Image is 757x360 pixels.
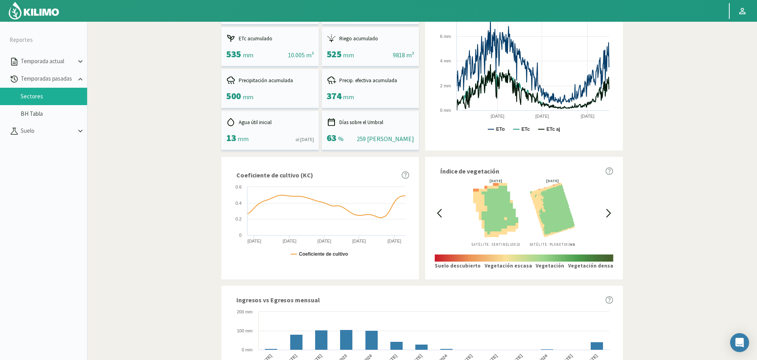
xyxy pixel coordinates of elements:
[338,135,344,143] span: %
[322,69,419,108] kil-mini-card: report-summary-cards.ACCUMULATED_EFFECTIVE_PRECIPITATION
[21,110,87,117] a: BH Tabla
[19,126,76,136] p: Suelo
[471,242,521,247] p: Satélite: Sentinel
[226,34,314,43] div: ETc acumulado
[471,179,521,183] div: [DATE]
[243,93,253,101] span: mm
[496,126,505,132] text: ETo
[435,254,613,262] img: scale
[388,239,401,243] text: [DATE]
[527,242,578,247] p: Satélite: Planet
[239,233,242,237] text: 0
[19,57,76,66] p: Temporada actual
[343,51,354,59] span: mm
[295,136,314,143] div: al [DATE]
[226,90,241,102] span: 500
[440,34,451,39] text: 6 mm
[226,132,236,144] span: 13
[236,170,313,180] span: Coeficiente de cultivo (KC)
[440,166,499,176] span: Índice de vegetación
[247,239,261,243] text: [DATE]
[236,185,242,189] text: 0.6
[221,111,319,150] kil-mini-card: report-summary-cards.INITIAL_USEFUL_WATER
[238,135,248,143] span: mm
[564,242,576,247] span: 3X3
[535,114,549,119] text: [DATE]
[327,75,415,85] div: Precip. efectiva acumulada
[352,239,366,243] text: [DATE]
[471,183,521,237] img: 417b8db6-b4f2-4aa7-a91f-0654fadd27a8_-_sentinel_-_2024-10-24.png
[299,251,348,257] text: Coeficiente de cultivo
[527,179,578,183] div: [DATE]
[327,34,415,43] div: Riego acumulado
[237,328,253,333] text: 100 mm
[546,126,560,132] text: ETc aj
[21,93,87,100] a: Sectores
[226,117,314,127] div: Agua útil inicial
[327,117,415,127] div: Días sobre el Umbral
[322,111,419,150] kil-mini-card: report-summary-cards.DAYS_ABOVE_THRESHOLD
[221,69,319,108] kil-mini-card: report-summary-cards.ACCUMULATED_PRECIPITATION
[357,134,414,143] div: 259 [PERSON_NAME]
[536,262,564,270] p: Vegetación
[570,242,576,247] b: HD
[730,333,749,352] div: Open Intercom Messenger
[236,201,242,205] text: 0.4
[440,83,451,88] text: 2 mm
[521,126,530,132] text: ETc
[283,239,297,243] text: [DATE]
[19,74,76,83] p: Temporadas pasadas
[237,309,253,314] text: 200 mm
[435,262,481,270] p: Suelo descubierto
[322,27,419,66] kil-mini-card: report-summary-cards.ACCUMULATED_IRRIGATION
[242,347,253,352] text: 0 mm
[527,183,578,237] img: 417b8db6-b4f2-4aa7-a91f-0654fadd27a8_-_planet_-_2024-10-26.png
[568,262,613,270] p: Vegetación densa
[236,295,320,305] span: Ingresos vs Egresos mensual
[288,50,314,60] div: 10.005 m³
[243,51,253,59] span: mm
[236,217,242,221] text: 0.2
[440,108,451,113] text: 0 mm
[327,132,337,144] span: 63
[221,27,319,66] kil-mini-card: report-summary-cards.ACCUMULATED_ETC
[510,242,520,247] span: 10X10
[485,262,532,270] p: Vegetación escasa
[318,239,331,243] text: [DATE]
[327,90,342,102] span: 374
[393,50,414,60] div: 9818 m³
[343,93,354,101] span: mm
[440,58,451,63] text: 4 mm
[226,48,241,60] span: 535
[327,48,342,60] span: 525
[491,114,504,119] text: [DATE]
[581,114,595,119] text: [DATE]
[8,1,60,20] img: Kilimo
[226,75,314,85] div: Precipitación acumulada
